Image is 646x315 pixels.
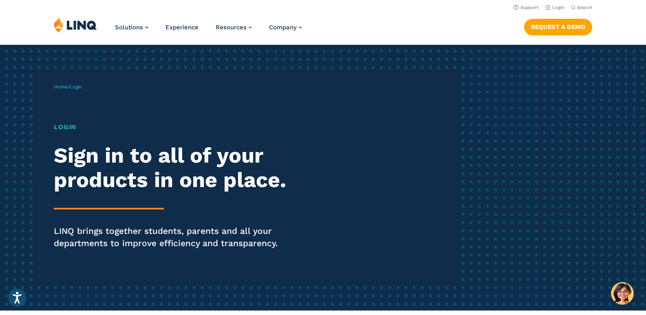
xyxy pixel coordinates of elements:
[115,17,302,44] nav: Primary Navigation
[165,24,198,31] a: Experience
[54,84,68,90] a: Home
[54,143,303,192] h2: Sign in to all of your products in one place.
[524,19,592,35] a: Request a Demo
[54,122,303,132] h1: Login
[514,5,539,10] a: Support
[577,5,592,10] span: Search
[571,4,592,11] button: Open Search Bar
[269,24,302,31] a: Company
[54,84,82,90] span: /
[269,24,297,31] span: Company
[216,24,247,31] span: Resources
[545,5,564,10] a: Login
[54,17,97,33] img: LINQ | K‑12 Software
[115,24,148,31] a: Solutions
[70,84,82,90] span: Login
[611,282,634,305] button: Hello, have a question? Let’s chat.
[54,225,303,249] p: LINQ brings together students, parents and all your departments to improve efficiency and transpa...
[216,24,252,31] a: Resources
[524,17,592,35] nav: Button Navigation
[115,24,143,31] span: Solutions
